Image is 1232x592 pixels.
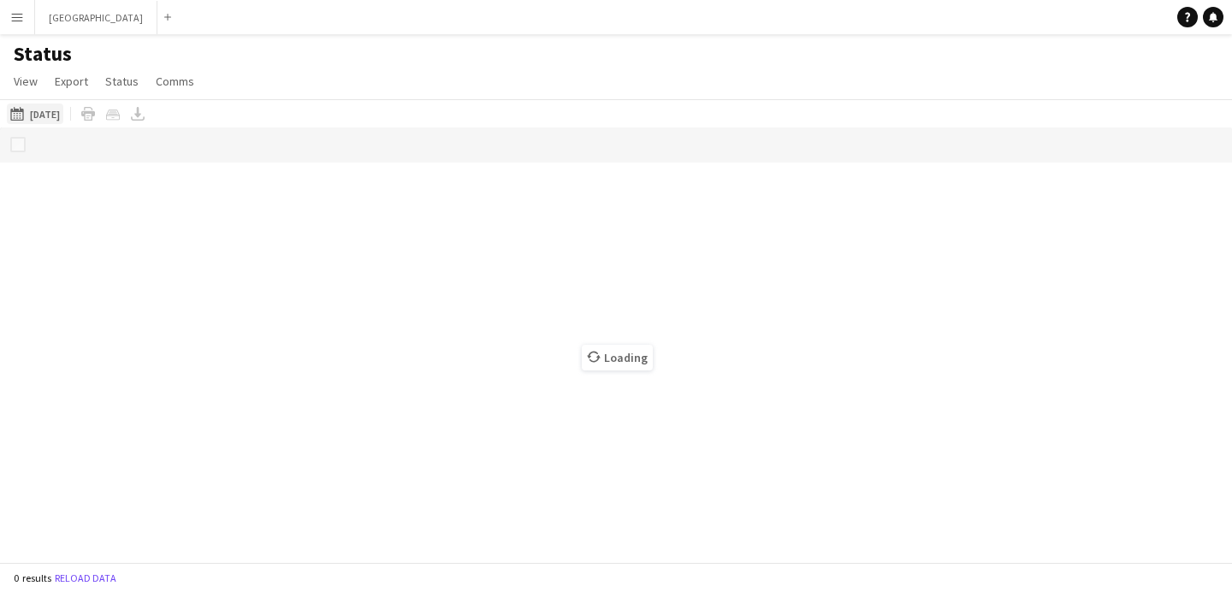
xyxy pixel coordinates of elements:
a: View [7,70,44,92]
span: View [14,74,38,89]
a: Export [48,70,95,92]
span: Export [55,74,88,89]
a: Comms [149,70,201,92]
span: Status [105,74,139,89]
button: [GEOGRAPHIC_DATA] [35,1,157,34]
button: [DATE] [7,104,63,124]
span: Loading [582,345,653,370]
a: Status [98,70,145,92]
button: Reload data [51,569,120,588]
span: Comms [156,74,194,89]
